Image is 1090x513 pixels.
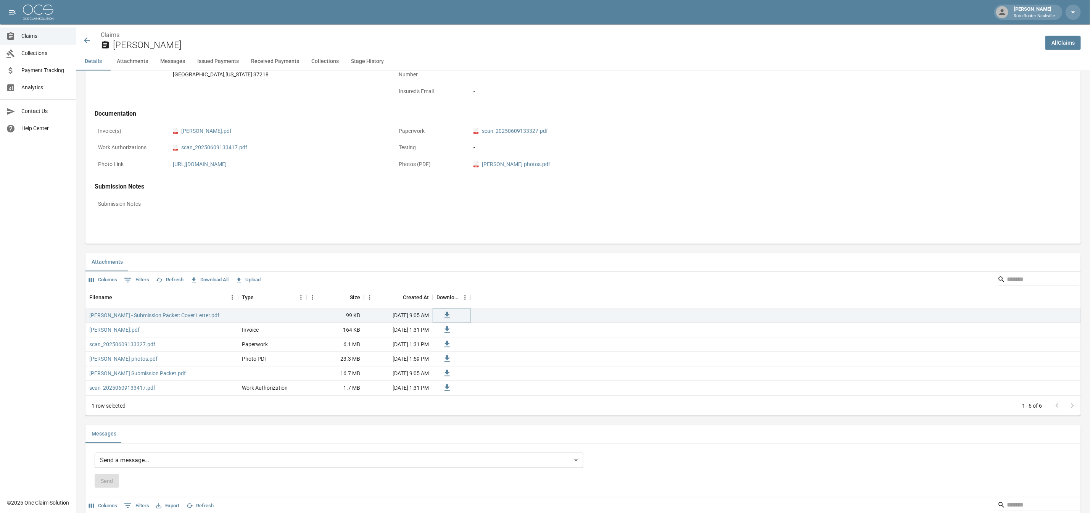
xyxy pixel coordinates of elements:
[184,500,216,512] button: Refresh
[998,273,1079,287] div: Search
[113,40,1039,51] h2: [PERSON_NAME]
[154,52,191,71] button: Messages
[85,253,129,271] button: Attachments
[436,287,459,308] div: Download
[173,71,383,79] div: [GEOGRAPHIC_DATA] , [US_STATE] 37218
[307,292,318,303] button: Menu
[85,425,122,443] button: Messages
[89,384,155,392] a: scan_20250609133417.pdf
[238,287,307,308] div: Type
[364,381,433,395] div: [DATE] 1:31 PM
[154,500,181,512] button: Export
[364,337,433,352] div: [DATE] 1:31 PM
[364,366,433,381] div: [DATE] 9:05 AM
[95,453,583,468] div: Send a message...
[122,500,151,512] button: Show filters
[92,402,126,410] div: 1 row selected
[5,5,20,20] button: open drawer
[101,31,119,39] a: Claims
[95,124,163,139] p: Invoice(s)
[307,287,364,308] div: Size
[89,287,112,308] div: Filename
[85,425,1081,443] div: related-list tabs
[85,287,238,308] div: Filename
[111,52,154,71] button: Attachments
[122,274,151,286] button: Show filters
[154,274,185,286] button: Refresh
[95,110,687,118] h4: Documentation
[89,326,140,334] a: [PERSON_NAME].pdf
[191,52,245,71] button: Issued Payments
[307,352,364,366] div: 23.3 MB
[21,32,70,40] span: Claims
[307,337,364,352] div: 6.1 MB
[473,127,548,135] a: pdfscan_20250609133327.pdf
[242,326,259,334] div: Invoice
[89,340,155,348] a: scan_20250609133327.pdf
[85,253,1081,271] div: related-list tabs
[101,31,1039,40] nav: breadcrumb
[21,49,70,57] span: Collections
[459,292,471,303] button: Menu
[345,52,390,71] button: Stage History
[295,292,307,303] button: Menu
[173,144,247,152] a: pdfscan_20250609133417.pdf
[395,140,464,155] p: Testing
[87,274,119,286] button: Select columns
[87,500,119,512] button: Select columns
[364,352,433,366] div: [DATE] 1:59 PM
[233,274,262,286] button: Upload
[998,499,1079,513] div: Search
[95,183,687,190] h4: Submission Notes
[350,287,360,308] div: Size
[173,200,683,208] div: -
[95,197,163,211] p: Submission Notes
[307,366,364,381] div: 16.7 MB
[188,274,230,286] button: Download All
[433,287,471,308] div: Download
[95,140,163,155] p: Work Authorizations
[21,124,70,132] span: Help Center
[307,323,364,337] div: 164 KB
[227,292,238,303] button: Menu
[364,323,433,337] div: [DATE] 1:31 PM
[242,355,267,363] div: Photo PDF
[395,124,464,139] p: Paperwork
[7,499,69,507] div: © 2025 One Claim Solution
[473,144,683,152] div: -
[395,157,464,172] p: Photos (PDF)
[1022,402,1042,410] p: 1–6 of 6
[89,355,158,363] a: [PERSON_NAME] photos.pdf
[403,287,429,308] div: Created At
[76,52,1090,71] div: anchor tabs
[395,84,464,99] p: Insured's Email
[473,160,550,168] a: pdf[PERSON_NAME] photos.pdf
[21,66,70,74] span: Payment Tracking
[242,384,288,392] div: Work Authorization
[173,127,232,135] a: pdf[PERSON_NAME].pdf
[307,381,364,395] div: 1.7 MB
[21,107,70,115] span: Contact Us
[242,287,254,308] div: Type
[364,287,433,308] div: Created At
[1014,13,1055,19] p: Roto-Rooter Nashville
[364,308,433,323] div: [DATE] 9:05 AM
[473,87,683,95] div: -
[23,5,53,20] img: ocs-logo-white-transparent.png
[364,292,375,303] button: Menu
[21,84,70,92] span: Analytics
[89,311,219,319] a: [PERSON_NAME] - Submission Packet: Cover Letter.pdf
[242,340,268,348] div: Paperwork
[173,161,227,167] a: [URL][DOMAIN_NAME]
[1011,5,1058,19] div: [PERSON_NAME]
[305,52,345,71] button: Collections
[76,52,111,71] button: Details
[245,52,305,71] button: Received Payments
[89,369,186,377] a: [PERSON_NAME] Submission Packet.pdf
[95,157,163,172] p: Photo Link
[1045,36,1081,50] a: AllClaims
[307,308,364,323] div: 99 KB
